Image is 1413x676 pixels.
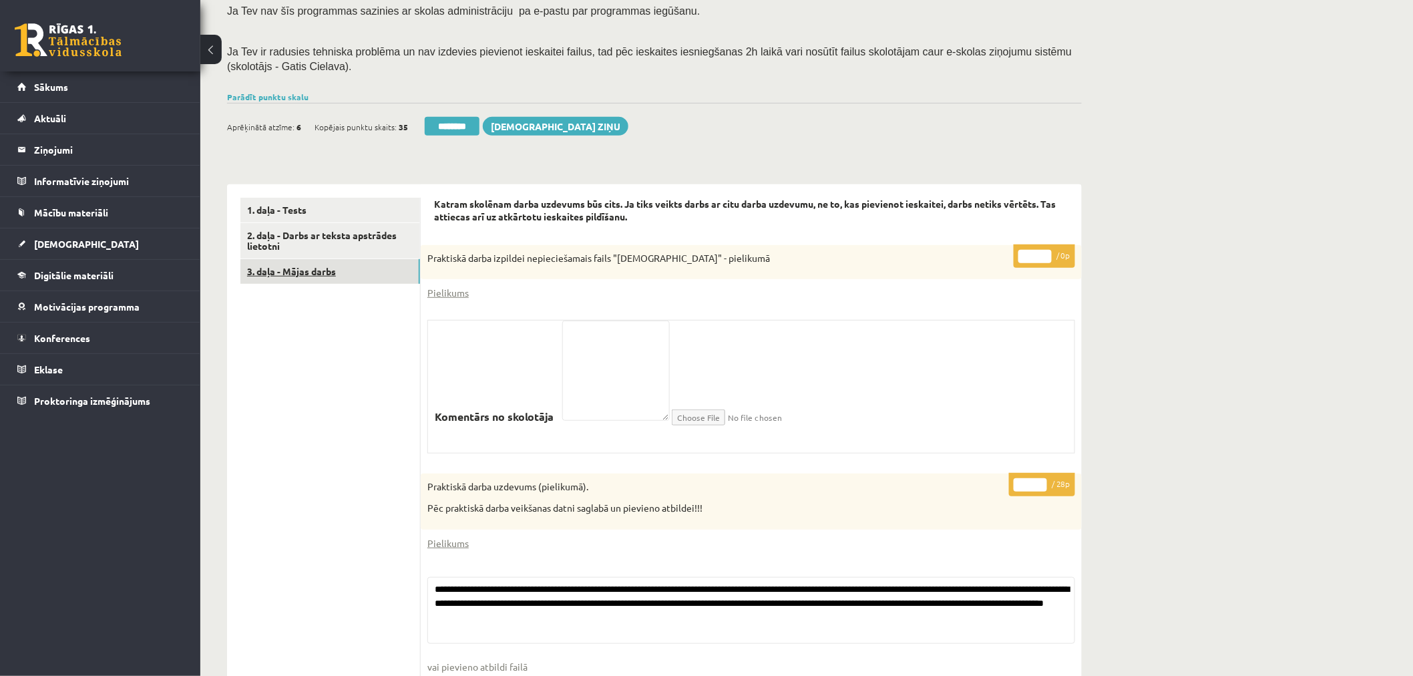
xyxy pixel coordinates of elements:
p: Praktiskā darba uzdevums (pielikumā). [427,480,1008,494]
a: 2. daļa - Darbs ar teksta apstrādes lietotni [240,223,420,259]
a: Konferences [17,323,184,353]
a: 1. daļa - Tests [240,198,420,222]
span: Mācību materiāli [34,206,108,218]
a: Proktoringa izmēģinājums [17,385,184,416]
a: Rīgas 1. Tālmācības vidusskola [15,23,122,57]
a: Informatīvie ziņojumi [17,166,184,196]
legend: Informatīvie ziņojumi [34,166,184,196]
span: Proktoringa izmēģinājums [34,395,150,407]
span: 35 [399,117,408,137]
a: Parādīt punktu skalu [227,92,309,102]
a: Digitālie materiāli [17,260,184,291]
a: Mācību materiāli [17,197,184,228]
a: Ziņojumi [17,134,184,165]
a: Pielikums [427,536,469,550]
a: Eklase [17,354,184,385]
a: [DEMOGRAPHIC_DATA] [17,228,184,259]
span: Konferences [34,332,90,344]
span: Ja Tev ir radusies tehniska problēma un nav izdevies pievienot ieskaitei failus, tad pēc ieskaite... [227,46,1072,72]
span: vai pievieno atbildi failā [427,660,1075,674]
span: Motivācijas programma [34,301,140,313]
span: 6 [296,117,301,137]
a: Aktuāli [17,103,184,134]
p: / 28p [1009,473,1075,496]
a: Motivācijas programma [17,291,184,322]
span: Ja Tev nav šīs programmas sazinies ar skolas administrāciju pa e-pastu par programmas iegūšanu. [227,5,700,17]
span: Aprēķinātā atzīme: [227,117,294,137]
span: [DEMOGRAPHIC_DATA] [34,238,139,250]
p: Praktiskā darba izpildei nepieciešamais fails "[DEMOGRAPHIC_DATA]" - pielikumā [427,252,1008,265]
span: Kopējais punktu skaits: [315,117,397,137]
span: Sākums [34,81,68,93]
a: 3. daļa - Mājas darbs [240,259,420,284]
a: Pielikums [427,286,469,300]
a: [DEMOGRAPHIC_DATA] ziņu [483,117,628,136]
span: Aktuāli [34,112,66,124]
p: / 0p [1014,244,1075,268]
legend: Ziņojumi [34,134,184,165]
a: Sākums [17,71,184,102]
span: Eklase [34,363,63,375]
span: Digitālie materiāli [34,269,114,281]
p: Pēc praktiskā darba veikšanas datni saglabā un pievieno atbildei!!! [427,502,1008,515]
strong: Katram skolēnam darba uzdevums būs cits. Ja tiks veikts darbs ar citu darba uzdevumu, ne to, kas ... [434,198,1056,223]
label: Komentārs no skolotāja [428,402,560,432]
